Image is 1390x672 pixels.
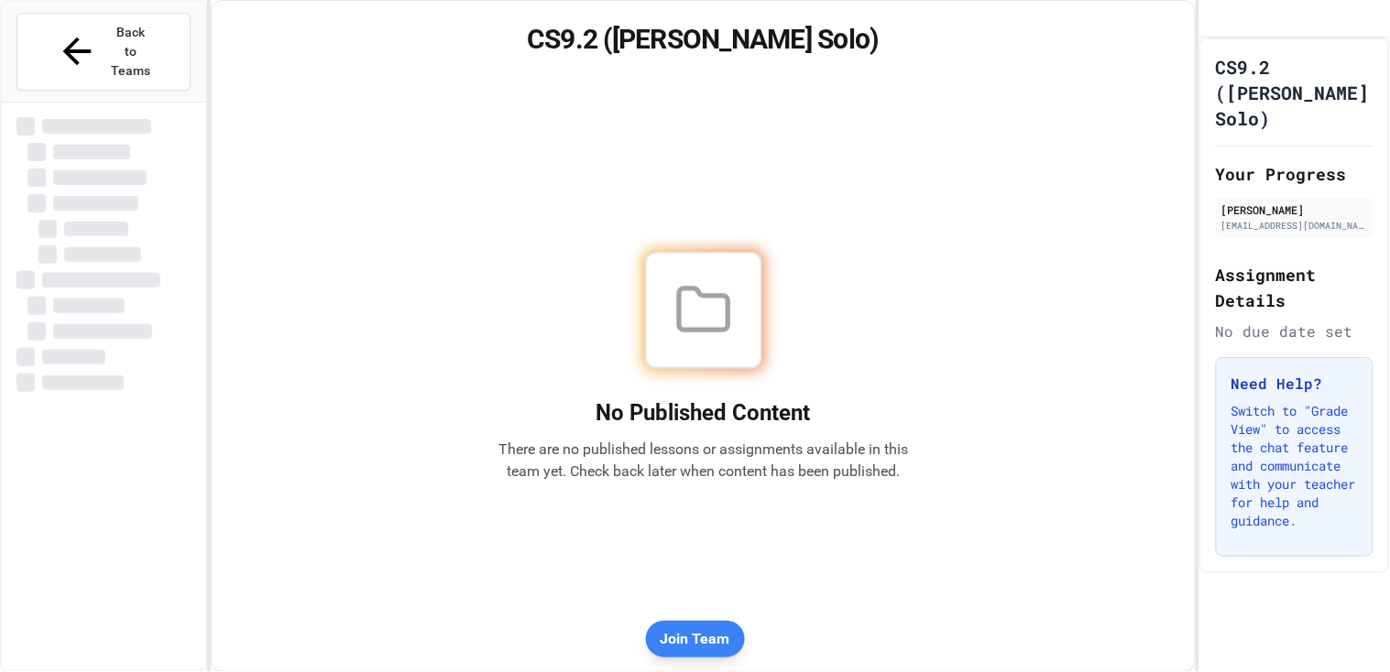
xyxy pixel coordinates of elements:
div: [PERSON_NAME] [1221,201,1368,218]
h2: Assignment Details [1216,262,1374,313]
h1: CS9.2 ([PERSON_NAME] Solo) [1216,54,1374,131]
div: [EMAIL_ADDRESS][DOMAIN_NAME] [1221,219,1368,233]
h2: Your Progress [1216,161,1374,187]
h1: CS9.2 ([PERSON_NAME] Solo) [234,23,1172,56]
button: Back to Teams [16,13,191,91]
h2: No Published Content [498,398,909,428]
p: Switch to "Grade View" to access the chat feature and communicate with your teacher for help and ... [1231,402,1358,530]
h3: Need Help? [1231,373,1358,395]
button: Join Team [646,621,745,657]
div: No due date set [1216,320,1374,342]
p: There are no published lessons or assignments available in this team yet. Check back later when c... [498,439,909,482]
span: Back to Teams [109,23,152,81]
